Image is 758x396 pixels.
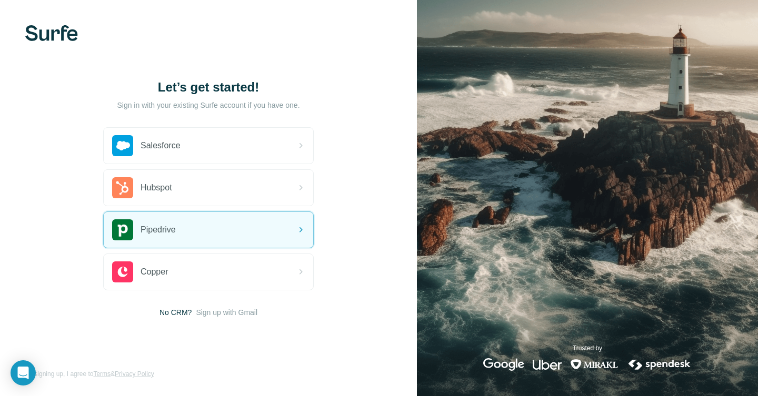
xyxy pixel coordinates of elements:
p: Trusted by [573,343,602,353]
span: Salesforce [141,139,181,152]
a: Terms [93,370,111,378]
img: salesforce's logo [112,135,133,156]
button: Sign up with Gmail [196,307,257,318]
span: No CRM? [159,307,192,318]
img: pipedrive's logo [112,219,133,240]
img: copper's logo [112,261,133,282]
img: spendesk's logo [627,358,692,371]
div: Open Intercom Messenger [11,360,36,385]
span: Copper [141,266,168,278]
img: google's logo [483,358,524,371]
a: Privacy Policy [115,370,154,378]
h1: Let’s get started! [103,79,314,96]
img: mirakl's logo [570,358,619,371]
img: uber's logo [533,358,562,371]
span: Hubspot [141,181,172,194]
span: By signing up, I agree to & [25,369,154,379]
img: Surfe's logo [25,25,78,41]
span: Pipedrive [141,224,176,236]
img: hubspot's logo [112,177,133,198]
p: Sign in with your existing Surfe account if you have one. [117,100,300,110]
